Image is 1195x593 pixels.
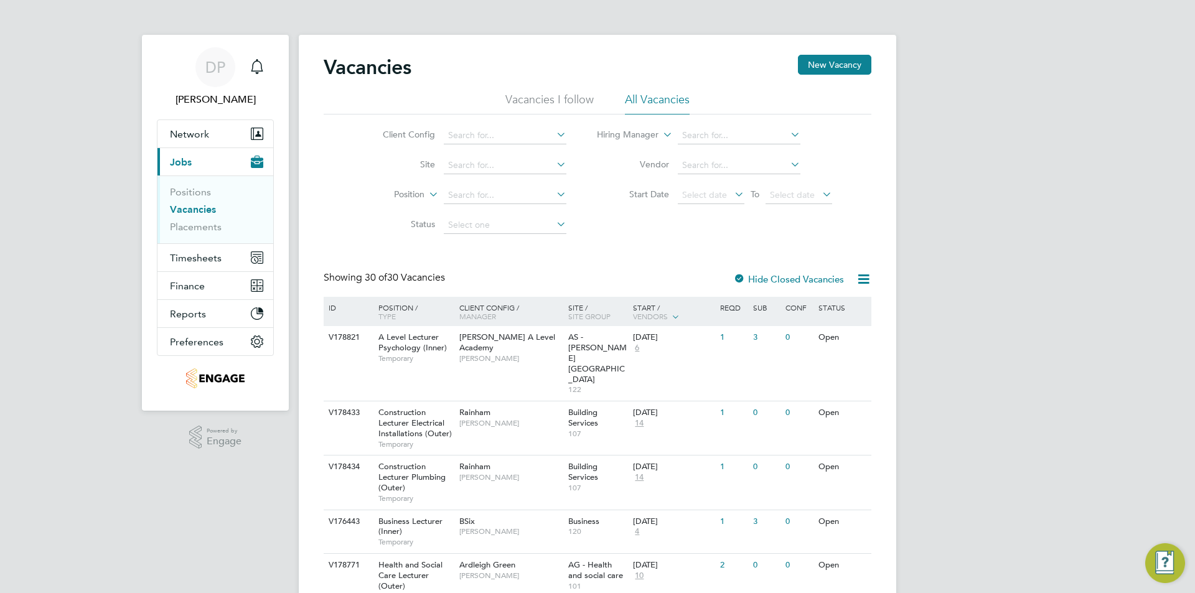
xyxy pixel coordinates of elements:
span: [PERSON_NAME] [459,472,562,482]
div: Open [815,455,869,479]
label: Client Config [363,129,435,140]
div: V178771 [326,554,369,577]
div: Open [815,510,869,533]
input: Select one [444,217,566,234]
span: Manager [459,311,496,321]
span: [PERSON_NAME] [459,526,562,536]
label: Start Date [597,189,669,200]
span: Building Services [568,461,598,482]
span: Building Services [568,407,598,428]
h2: Vacancies [324,55,411,80]
span: To [747,186,763,202]
span: Vendors [633,311,668,321]
button: Timesheets [157,244,273,271]
div: 0 [782,401,815,424]
img: jambo-logo-retina.png [186,368,244,388]
span: Temporary [378,537,453,547]
div: [DATE] [633,332,714,343]
span: Construction Lecturer Plumbing (Outer) [378,461,446,493]
label: Hiring Manager [587,129,658,141]
div: [DATE] [633,462,714,472]
a: Vacancies [170,203,216,215]
span: Health and Social Care Lecturer (Outer) [378,559,443,591]
span: 107 [568,483,627,493]
li: Vacancies I follow [505,92,594,114]
div: 3 [750,326,782,349]
a: DP[PERSON_NAME] [157,47,274,107]
span: Timesheets [170,252,222,264]
span: Select date [770,189,815,200]
span: 6 [633,343,641,353]
div: 0 [782,510,815,533]
a: Positions [170,186,211,198]
div: Reqd [717,297,749,318]
div: [DATE] [633,408,714,418]
button: Reports [157,300,273,327]
div: V178434 [326,455,369,479]
div: Open [815,401,869,424]
input: Search for... [678,157,800,174]
button: Preferences [157,328,273,355]
span: 30 of [365,271,387,284]
div: Conf [782,297,815,318]
div: Sub [750,297,782,318]
span: 30 Vacancies [365,271,445,284]
span: DP [205,59,225,75]
button: Engage Resource Center [1145,543,1185,583]
div: 1 [717,326,749,349]
div: 3 [750,510,782,533]
label: Vendor [597,159,669,170]
div: Position / [369,297,456,327]
span: Ardleigh Green [459,559,515,570]
span: 4 [633,526,641,537]
div: Open [815,554,869,577]
span: Business Lecturer (Inner) [378,516,443,537]
span: [PERSON_NAME] [459,353,562,363]
span: 120 [568,526,627,536]
span: Business [568,516,599,526]
button: Jobs [157,148,273,175]
span: 14 [633,418,645,429]
input: Search for... [678,127,800,144]
span: AG - Health and social care [568,559,623,581]
div: ID [326,297,369,318]
div: Site / [565,297,630,327]
span: Reports [170,308,206,320]
div: 1 [717,401,749,424]
span: 101 [568,581,627,591]
div: [DATE] [633,516,714,527]
div: Status [815,297,869,318]
label: Status [363,218,435,230]
span: Finance [170,280,205,292]
span: 122 [568,385,627,395]
div: V178433 [326,401,369,424]
span: Type [378,311,396,321]
a: Placements [170,221,222,233]
span: 10 [633,571,645,581]
div: [DATE] [633,560,714,571]
div: V176443 [326,510,369,533]
span: 14 [633,472,645,483]
span: Construction Lecturer Electrical Installations (Outer) [378,407,452,439]
div: 0 [782,326,815,349]
span: [PERSON_NAME] A Level Academy [459,332,555,353]
span: Rainham [459,461,490,472]
span: Network [170,128,209,140]
button: Finance [157,272,273,299]
div: 2 [717,554,749,577]
li: All Vacancies [625,92,690,114]
span: Powered by [207,426,241,436]
div: 0 [750,401,782,424]
div: Client Config / [456,297,565,327]
span: A Level Lecturer Psychology (Inner) [378,332,447,353]
input: Search for... [444,127,566,144]
input: Search for... [444,157,566,174]
label: Hide Closed Vacancies [733,273,844,285]
div: Jobs [157,175,273,243]
a: Powered byEngage [189,426,242,449]
div: 0 [750,455,782,479]
span: Temporary [378,493,453,503]
span: BSix [459,516,475,526]
label: Site [363,159,435,170]
span: Temporary [378,353,453,363]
